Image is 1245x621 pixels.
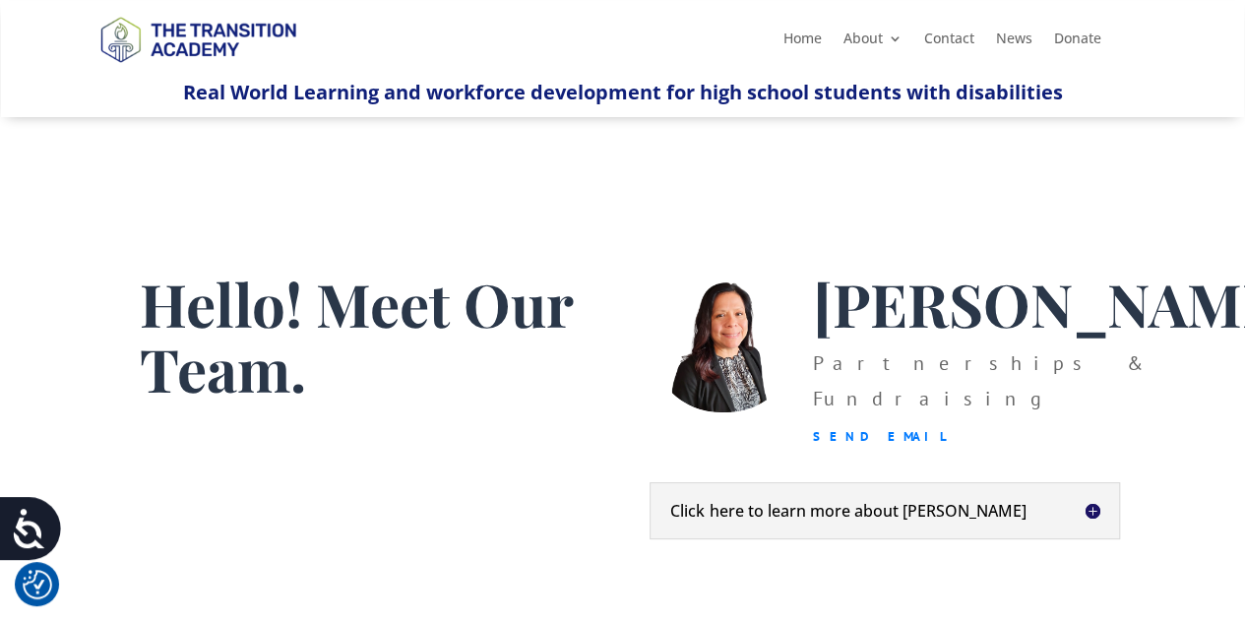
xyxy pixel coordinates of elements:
h5: Click here to learn more about [PERSON_NAME] [670,503,1099,519]
img: TTA Brand_TTA Primary Logo_Horizontal_Light BG [92,4,304,74]
button: Cookie Settings [23,570,52,599]
a: Send Email [812,428,947,445]
img: Revisit consent button [23,570,52,599]
a: Donate [1054,31,1101,53]
a: Home [783,31,822,53]
span: Real World Learning and workforce development for high school students with disabilities [182,79,1062,105]
a: News [996,31,1032,53]
span: Partnerships & Fundraising [812,350,1143,411]
span: Hello! Meet Our Team. [140,264,573,407]
a: About [843,31,903,53]
a: Logo-Noticias [92,59,304,78]
a: Contact [924,31,974,53]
